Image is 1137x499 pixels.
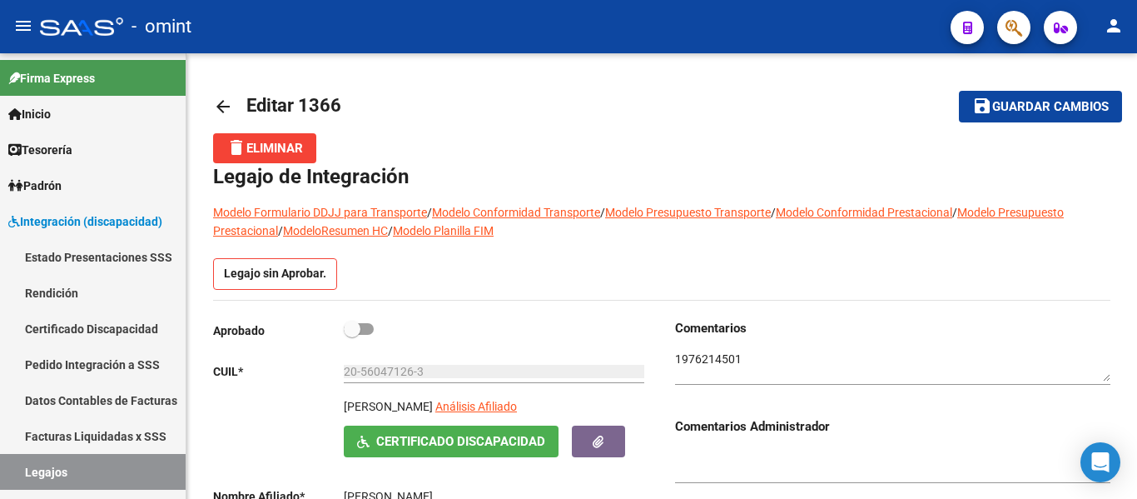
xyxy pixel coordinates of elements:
[226,137,246,157] mat-icon: delete
[8,69,95,87] span: Firma Express
[1080,442,1120,482] div: Open Intercom Messenger
[213,163,1110,190] h1: Legajo de Integración
[213,97,233,117] mat-icon: arrow_back
[226,141,303,156] span: Eliminar
[1104,16,1124,36] mat-icon: person
[972,96,992,116] mat-icon: save
[213,206,427,219] a: Modelo Formulario DDJJ para Transporte
[283,224,388,237] a: ModeloResumen HC
[8,212,162,231] span: Integración (discapacidad)
[132,8,191,45] span: - omint
[344,426,559,457] button: Certificado Discapacidad
[8,141,72,159] span: Tesorería
[8,177,62,195] span: Padrón
[213,362,344,381] p: CUIL
[8,105,51,123] span: Inicio
[992,100,1109,115] span: Guardar cambios
[13,16,33,36] mat-icon: menu
[605,206,771,219] a: Modelo Presupuesto Transporte
[344,397,433,416] p: [PERSON_NAME]
[432,206,600,219] a: Modelo Conformidad Transporte
[246,95,341,116] span: Editar 1366
[959,91,1122,122] button: Guardar cambios
[393,224,494,237] a: Modelo Planilla FIM
[675,417,1110,436] h3: Comentarios Administrador
[435,400,517,413] span: Análisis Afiliado
[213,258,337,290] p: Legajo sin Aprobar.
[376,435,545,450] span: Certificado Discapacidad
[213,133,316,163] button: Eliminar
[213,322,344,340] p: Aprobado
[776,206,952,219] a: Modelo Conformidad Prestacional
[675,319,1110,337] h3: Comentarios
